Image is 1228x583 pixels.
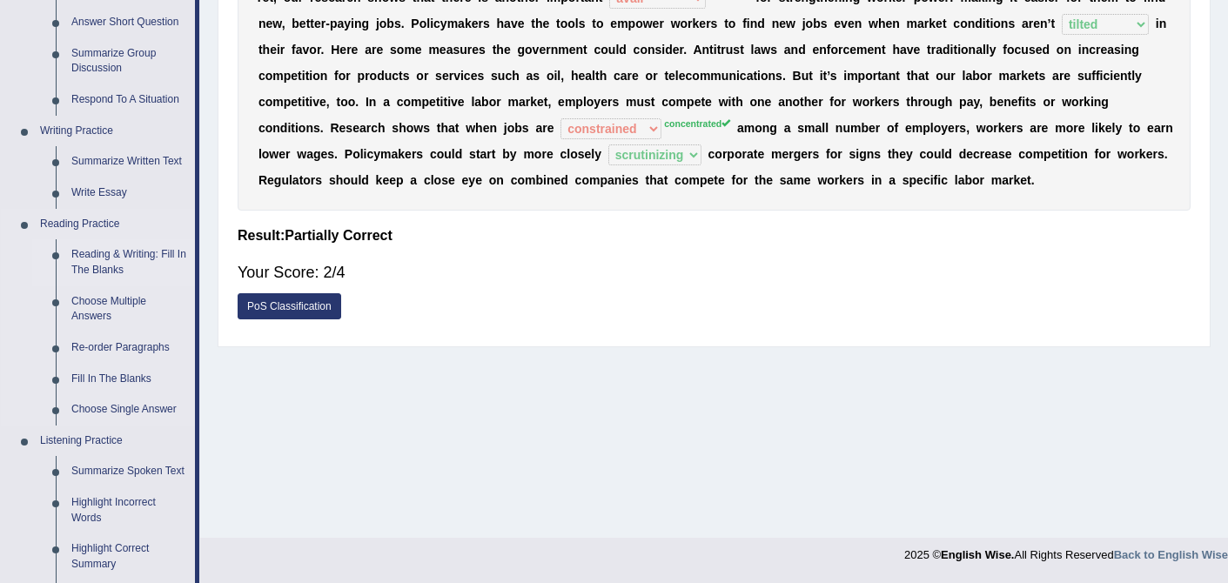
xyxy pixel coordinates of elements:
[310,17,314,30] b: t
[430,17,433,30] b: i
[983,17,986,30] b: i
[874,43,882,57] b: n
[401,17,405,30] b: .
[491,69,498,83] b: s
[305,69,310,83] b: t
[747,17,750,30] b: i
[1022,17,1029,30] b: a
[856,43,867,57] b: m
[569,43,576,57] b: e
[298,69,302,83] b: t
[1089,43,1096,57] b: c
[32,209,195,240] a: Reading Practice
[291,69,298,83] b: e
[931,43,936,57] b: r
[504,43,511,57] b: e
[943,43,950,57] b: d
[272,69,283,83] b: m
[914,43,921,57] b: e
[653,69,657,83] b: r
[284,69,292,83] b: p
[1078,43,1082,57] b: i
[64,364,195,395] a: Fill In The Blanks
[936,17,943,30] b: e
[258,17,266,30] b: n
[717,43,721,57] b: t
[578,69,585,83] b: e
[411,17,419,30] b: P
[376,43,383,57] b: e
[1003,43,1007,57] b: f
[392,69,399,83] b: c
[575,17,579,30] b: l
[634,43,641,57] b: c
[699,17,706,30] b: e
[648,43,655,57] b: n
[950,43,954,57] b: i
[1057,43,1064,57] b: o
[868,43,875,57] b: e
[539,43,546,57] b: e
[416,69,424,83] b: o
[370,69,378,83] b: o
[504,17,511,30] b: a
[385,69,393,83] b: u
[64,456,195,487] a: Summarize Spoken Text
[426,17,430,30] b: l
[460,43,467,57] b: u
[571,69,579,83] b: h
[1114,548,1228,561] a: Back to English Wise
[558,43,568,57] b: m
[309,69,312,83] b: i
[449,69,453,83] b: r
[849,43,856,57] b: e
[64,332,195,364] a: Re-order Paragraphs
[296,43,303,57] b: a
[990,43,996,57] b: y
[567,17,575,30] b: o
[680,43,684,57] b: r
[655,43,662,57] b: s
[592,17,596,30] b: t
[721,43,725,57] b: r
[724,17,728,30] b: t
[542,17,549,30] b: e
[464,69,471,83] b: c
[907,17,917,30] b: m
[990,17,993,30] b: i
[277,43,280,57] b: i
[841,17,848,30] b: v
[493,43,497,57] b: t
[330,17,338,30] b: p
[986,17,990,30] b: t
[1029,43,1036,57] b: s
[1107,43,1114,57] b: a
[986,43,990,57] b: l
[263,43,271,57] b: h
[479,43,486,57] b: s
[600,69,607,83] b: h
[467,43,472,57] b: r
[272,17,281,30] b: w
[527,69,533,83] b: a
[471,69,478,83] b: e
[1124,43,1132,57] b: n
[258,43,263,57] b: t
[32,116,195,147] a: Writing Practice
[512,69,520,83] b: h
[617,17,627,30] b: m
[693,17,700,30] b: k
[594,43,601,57] b: c
[961,43,969,57] b: o
[610,17,617,30] b: e
[299,17,306,30] b: e
[843,43,850,57] b: c
[711,17,718,30] b: s
[337,17,344,30] b: a
[518,17,525,30] b: e
[497,17,505,30] b: h
[585,69,592,83] b: a
[465,17,472,30] b: k
[64,394,195,426] a: Choose Single Answer
[661,43,665,57] b: i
